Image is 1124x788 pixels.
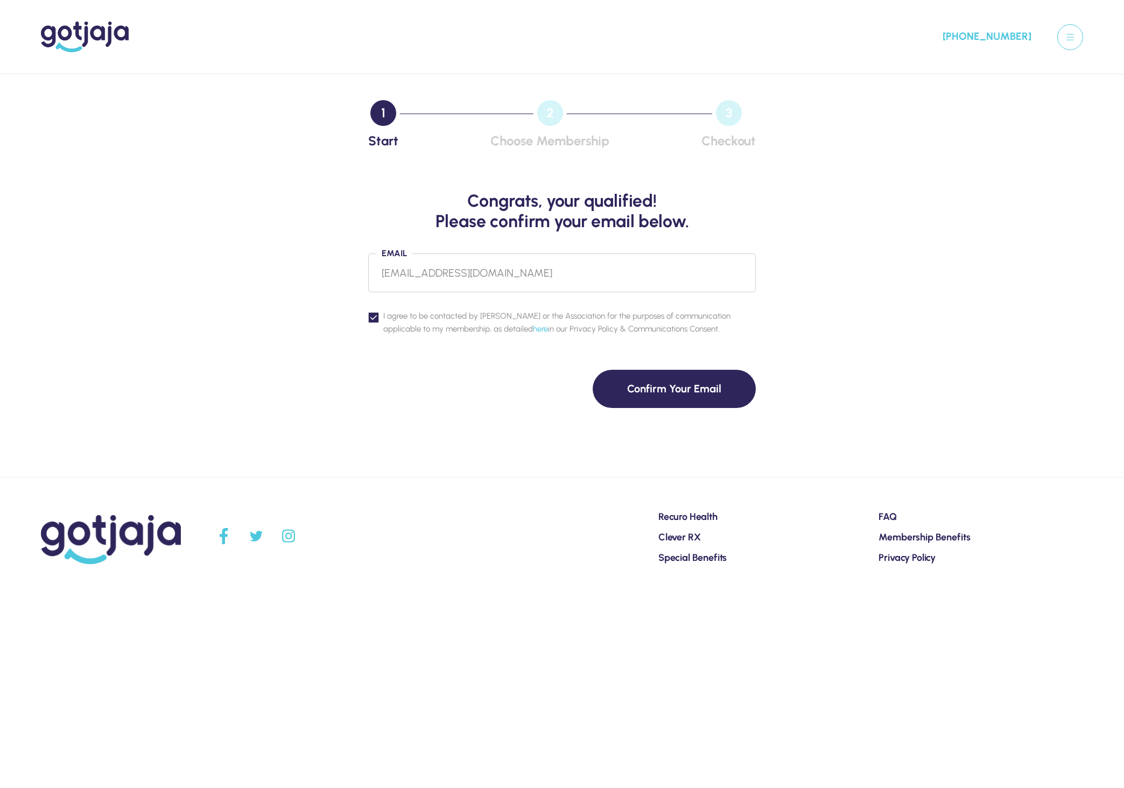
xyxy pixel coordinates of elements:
[370,100,396,126] div: 1
[716,100,742,126] div: 3
[593,370,756,408] button: Confirm Your Email
[658,553,727,563] a: Special Benefits
[879,553,936,563] a: Privacy Policy
[533,324,548,334] a: here
[376,249,412,258] label: Email
[383,309,756,335] span: I agree to be contacted by [PERSON_NAME] or the Association for the purposes of communication app...
[368,191,756,232] h3: Congrats, your qualified! Please confirm your email below.
[658,512,718,522] a: Recuro Health
[936,29,1031,45] a: [PHONE_NUMBER]
[658,511,718,523] span: Recuro Health
[658,531,701,543] span: Clever RX
[41,515,181,564] img: GotJaja
[658,532,701,543] a: Clever RX
[658,552,727,564] span: Special Benefits
[41,22,129,52] img: GotJaja
[368,135,398,147] p: Start
[879,552,936,564] span: Privacy Policy
[701,135,756,147] p: Checkout
[879,511,897,523] span: FAQ
[943,29,1031,45] span: [PHONE_NUMBER]
[490,135,609,147] p: Choose Membership
[879,531,970,543] span: Membership Benefits
[537,100,563,126] div: 2
[879,512,897,522] a: FAQ
[879,532,970,543] a: Membership Benefits
[368,254,756,292] input: Enter Your Email Address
